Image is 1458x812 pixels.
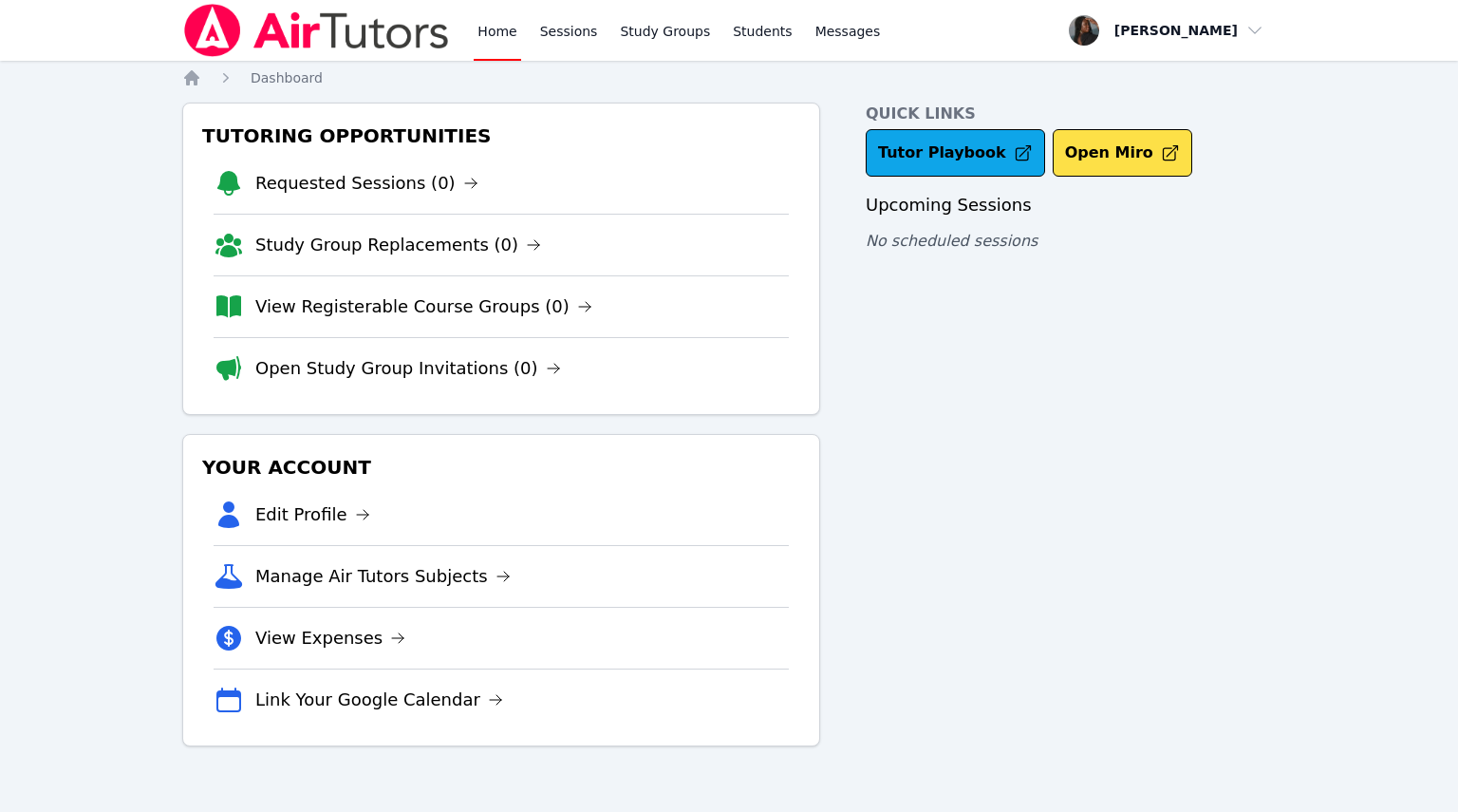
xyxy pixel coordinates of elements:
[1053,129,1192,177] button: Open Miro
[255,232,541,258] a: Study Group Replacements (0)
[255,501,370,528] a: Edit Profile
[255,170,478,197] a: Requested Sessions (0)
[198,450,804,484] h3: Your Account
[182,68,1276,87] nav: Breadcrumb
[255,563,511,590] a: Manage Air Tutors Subjects
[255,293,592,320] a: View Registerable Course Groups (0)
[866,232,1037,250] span: No scheduled sessions
[866,192,1276,218] h3: Upcoming Sessions
[251,68,323,87] a: Dashboard
[182,4,451,57] img: Air Tutors
[255,687,503,713] a: Link Your Google Calendar
[815,22,881,41] span: Messages
[255,355,561,382] a: Open Study Group Invitations (0)
[866,129,1045,177] a: Tutor Playbook
[866,103,1276,125] h4: Quick Links
[255,625,405,651] a: View Expenses
[198,119,804,153] h3: Tutoring Opportunities
[251,70,323,85] span: Dashboard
